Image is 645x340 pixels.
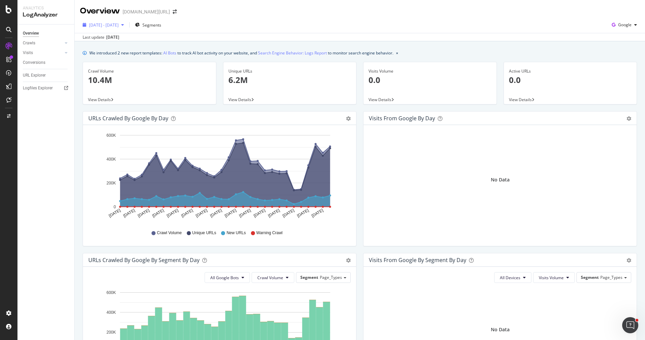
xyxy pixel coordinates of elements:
span: Segments [142,22,161,28]
div: Logfiles Explorer [23,85,53,92]
span: View Details [369,97,391,102]
text: 600K [106,133,116,138]
div: gear [627,258,631,263]
div: Visits [23,49,33,56]
span: Crawl Volume [157,230,182,236]
span: All Google Bots [210,275,239,281]
a: URL Explorer [23,72,70,79]
button: close banner [394,48,400,58]
span: Unique URLs [192,230,216,236]
text: [DATE] [238,208,252,218]
span: View Details [509,97,532,102]
text: [DATE] [108,208,121,218]
svg: A chart. [88,130,351,224]
button: Google [609,19,640,30]
text: [DATE] [195,208,208,218]
div: info banner [83,49,637,56]
span: All Devices [500,275,520,281]
button: All Devices [494,272,531,283]
text: 200K [106,330,116,335]
div: arrow-right-arrow-left [173,9,177,14]
text: [DATE] [253,208,266,218]
div: Last update [83,34,119,40]
div: Analytics [23,5,69,11]
text: 600K [106,290,116,295]
a: Visits [23,49,63,56]
button: [DATE] - [DATE] [80,19,127,30]
button: All Google Bots [205,272,250,283]
p: 0.0 [369,74,491,86]
button: Crawl Volume [252,272,294,283]
text: 400K [106,157,116,162]
span: Warning Crawl [256,230,283,236]
a: Crawls [23,40,63,47]
text: [DATE] [282,208,295,218]
div: Crawl Volume [88,68,211,74]
text: [DATE] [152,208,165,218]
div: Visits from Google by day [369,115,435,122]
div: No Data [491,176,510,183]
div: gear [346,116,351,121]
a: Overview [23,30,70,37]
button: Segments [132,19,164,30]
text: [DATE] [180,208,194,218]
div: URL Explorer [23,72,46,79]
div: Active URLs [509,68,632,74]
div: [DOMAIN_NAME][URL] [123,8,170,15]
div: LogAnalyzer [23,11,69,19]
span: View Details [88,97,111,102]
span: Page_Types [320,274,342,280]
div: We introduced 2 new report templates: to track AI bot activity on your website, and to monitor se... [89,49,393,56]
text: [DATE] [137,208,150,218]
button: Visits Volume [533,272,575,283]
a: Logfiles Explorer [23,85,70,92]
div: Visits Volume [369,68,491,74]
div: Overview [23,30,39,37]
div: No Data [491,326,510,333]
text: [DATE] [267,208,281,218]
a: Search Engine Behavior: Logs Report [258,49,327,56]
p: 10.4M [88,74,211,86]
span: View Details [228,97,251,102]
div: gear [627,116,631,121]
a: Conversions [23,59,70,66]
div: Overview [80,5,120,17]
text: 400K [106,310,116,315]
span: [DATE] - [DATE] [89,22,119,28]
text: [DATE] [224,208,237,218]
div: URLs Crawled by Google By Segment By Day [88,257,200,263]
p: 6.2M [228,74,351,86]
text: [DATE] [122,208,136,218]
div: Conversions [23,59,45,66]
div: URLs Crawled by Google by day [88,115,168,122]
a: AI Bots [163,49,176,56]
span: New URLs [226,230,246,236]
div: Crawls [23,40,35,47]
text: 200K [106,181,116,185]
text: [DATE] [311,208,324,218]
span: Visits Volume [539,275,564,281]
span: Google [618,22,632,28]
text: [DATE] [209,208,223,218]
p: 0.0 [509,74,632,86]
span: Segment [581,274,599,280]
div: [DATE] [106,34,119,40]
span: Crawl Volume [257,275,283,281]
div: Unique URLs [228,68,351,74]
span: Segment [300,274,318,280]
div: gear [346,258,351,263]
span: Page_Types [600,274,622,280]
text: [DATE] [296,208,310,218]
iframe: Intercom live chat [622,317,638,333]
div: Visits from Google By Segment By Day [369,257,466,263]
text: [DATE] [166,208,179,218]
text: 0 [114,205,116,209]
